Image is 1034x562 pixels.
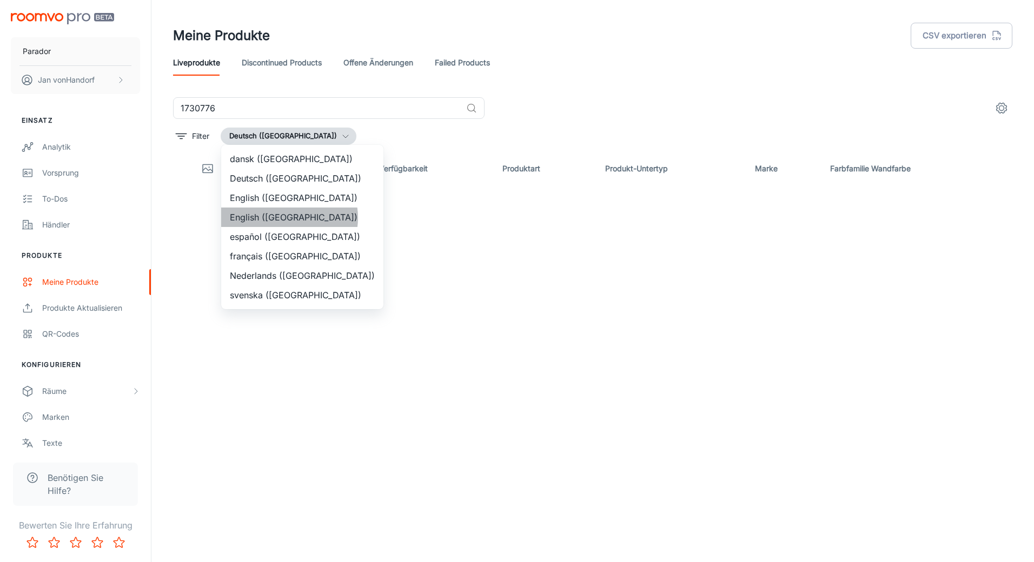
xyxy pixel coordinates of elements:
li: español ([GEOGRAPHIC_DATA]) [221,227,383,246]
li: English ([GEOGRAPHIC_DATA]) [221,208,383,227]
li: Nederlands ([GEOGRAPHIC_DATA]) [221,266,383,285]
li: dansk ([GEOGRAPHIC_DATA]) [221,149,383,169]
li: English ([GEOGRAPHIC_DATA]) [221,188,383,208]
li: svenska ([GEOGRAPHIC_DATA]) [221,285,383,305]
li: Deutsch ([GEOGRAPHIC_DATA]) [221,169,383,188]
li: français ([GEOGRAPHIC_DATA]) [221,246,383,266]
